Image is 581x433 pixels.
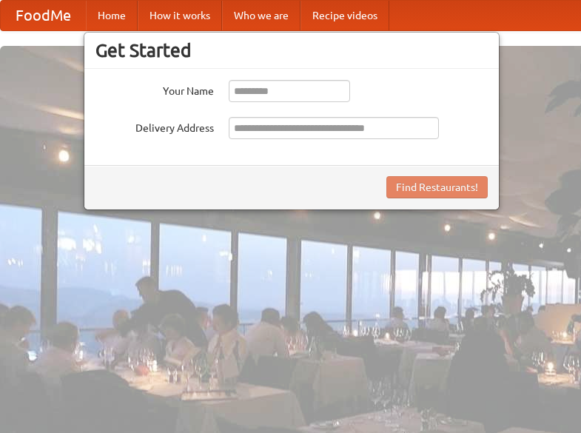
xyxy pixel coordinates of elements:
[222,1,300,30] a: Who we are
[300,1,389,30] a: Recipe videos
[95,39,488,61] h3: Get Started
[1,1,86,30] a: FoodMe
[138,1,222,30] a: How it works
[95,117,214,135] label: Delivery Address
[86,1,138,30] a: Home
[386,176,488,198] button: Find Restaurants!
[95,80,214,98] label: Your Name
